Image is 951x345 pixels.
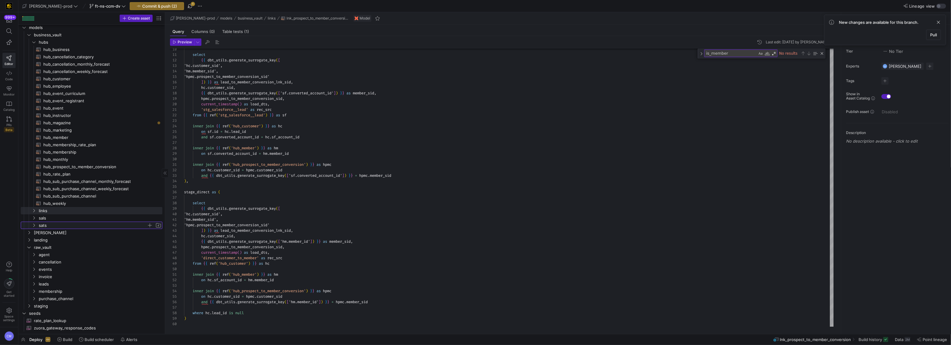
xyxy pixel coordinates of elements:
span: Create asset [128,16,150,20]
div: Press SPACE to select this row. [21,229,162,236]
a: hub_sub_purchase_channel_monthly_forecast​​​​​​​​​​ [21,178,162,185]
span: = [261,135,263,140]
div: Press SPACE to select this row. [21,82,162,90]
span: Tags [846,79,877,83]
span: 'hc.customer_sid', [184,63,222,68]
span: agent [39,251,161,258]
div: Press SPACE to select this row. [21,148,162,156]
span: hub_cancellation_monthly_forecast​​​​​​​​​​ [43,61,155,68]
div: 25 [170,129,177,134]
span: hub_prospect_to_member_conversion​​​​​​​​​​ [43,163,155,170]
div: CM [4,331,14,341]
a: hub_cancellation_weekly_forecast​​​​​​​​​​ [21,68,162,75]
div: 2M [905,337,910,342]
span: as [250,107,255,112]
span: { [203,58,205,63]
a: hub_rate_plan​​​​​​​​​​ [21,170,162,178]
span: hub_sub_purchase_channel_weekly_forecast​​​​​​​​​​ [43,185,155,192]
span: as [346,91,351,96]
img: No tier [883,49,888,54]
span: hub_instructor​​​​​​​​​​ [43,112,155,119]
button: models [219,15,234,22]
button: Getstarted [2,276,16,300]
div: Press SPACE to select this row. [21,46,162,53]
span: Point lineage [923,337,947,342]
div: 11 [170,52,177,57]
div: Press SPACE to select this row. [21,244,162,251]
div: 18 [170,90,177,96]
div: 22 [170,112,177,118]
span: Beta [4,127,14,132]
span: } [265,124,267,129]
a: Monitor [2,83,16,99]
div: Press SPACE to select this row. [21,68,162,75]
span: ( [237,102,240,107]
span: Monitor [3,93,15,96]
div: Press SPACE to select this row. [21,119,162,126]
button: Build scheduler [76,334,117,345]
span: Experts [846,64,877,68]
span: staging [34,303,161,310]
span: business_vault [34,31,161,38]
span: 'hub_customer' [231,124,261,129]
span: } [261,146,263,151]
div: Press SPACE to select this row. [21,134,162,141]
span: converted_account_id [216,135,259,140]
span: sf [208,129,212,134]
div: 15 [170,74,177,79]
span: } [342,91,344,96]
span: hubs [39,39,161,46]
span: . [214,135,216,140]
button: Create asset [120,15,153,22]
span: purchase_channel [39,295,161,302]
div: Press SPACE to select this row. [21,214,162,222]
button: Preview [170,38,194,46]
span: dbt_utils [208,91,227,96]
span: hc [265,135,269,140]
span: hub_event_curriculum​​​​​​​​​​ [43,90,155,97]
span: member_sid [353,91,374,96]
span: prospect_to_member_conversion_sid [212,96,282,101]
span: } [340,91,342,96]
span: models [29,24,161,31]
span: Alerts [126,337,137,342]
img: https://storage.googleapis.com/y42-prod-data-exchange/images/uAsz27BndGEK0hZWDFeOjoxA7jCwgK9jE472... [6,3,12,9]
span: } [269,113,272,118]
span: leads [39,281,161,288]
button: No tierNo Tier [881,47,905,55]
span: invoice [39,273,161,280]
span: Space settings [3,314,15,322]
span: ( [276,91,278,96]
span: { [205,113,208,118]
div: 29 [170,151,177,156]
span: inner [193,146,203,151]
div: 16 [170,79,177,85]
span: ) [203,80,205,85]
span: Commit & push (2) [142,4,177,9]
div: 999+ [4,15,16,20]
span: hub_sub_purchase_channel​​​​​​​​​​ [43,193,155,200]
button: Commit & push (2) [130,2,184,10]
span: { [203,113,205,118]
a: hub_sub_purchase_channel​​​​​​​​​​ [21,192,162,200]
span: Data [895,337,903,342]
button: CM [2,330,16,343]
span: ) [261,124,263,129]
span: . [269,135,272,140]
span: , [374,91,376,96]
a: rate_plan_lookup​​​​​​ [21,317,162,324]
span: rate_plan_lookup​​​​​​ [34,317,155,324]
span: seeds [29,310,161,317]
span: } [267,124,269,129]
span: hub_weekly​​​​​​​​​​ [43,200,155,207]
span: sats [39,222,147,229]
button: Pull [926,30,941,40]
img: undefined [355,16,358,20]
span: ) [265,113,267,118]
span: Pull [930,32,937,37]
a: hub_magazine​​​​​​​​​​ [21,119,162,126]
span: Build [63,337,72,342]
span: hc [201,85,205,90]
span: } [263,146,265,151]
span: { [201,58,203,63]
